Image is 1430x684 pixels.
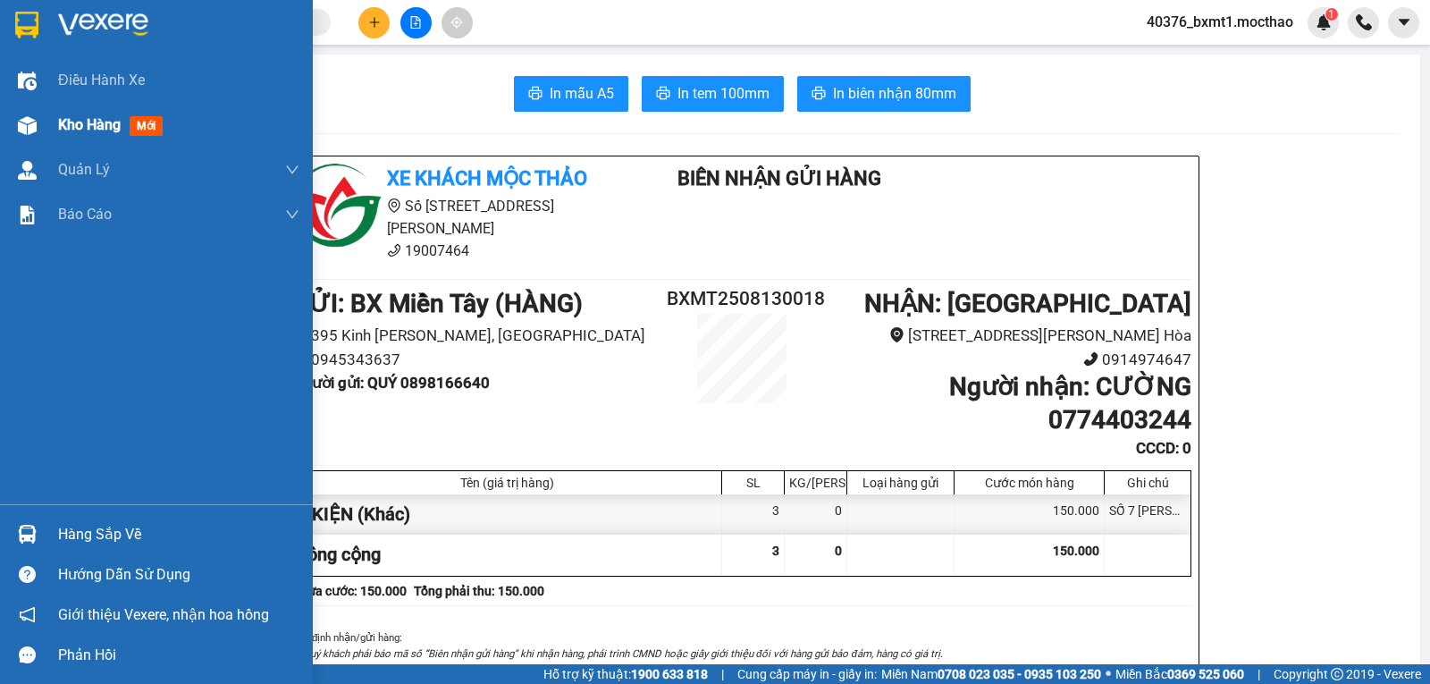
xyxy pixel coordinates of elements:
span: file-add [409,16,422,29]
span: In tem 100mm [677,82,770,105]
strong: 1900 633 818 [631,667,708,681]
b: Biên Nhận Gửi Hàng [677,167,881,190]
img: logo.jpg [292,164,382,253]
div: Tên (giá trị hàng) [298,476,717,490]
span: caret-down [1396,14,1412,30]
span: Hỗ trợ kỹ thuật: [543,664,708,684]
span: Nhận: [153,15,196,34]
button: printerIn tem 100mm [642,76,784,112]
img: warehouse-icon [18,161,37,180]
span: | [721,664,724,684]
img: phone-icon [1356,14,1372,30]
span: phone [1083,351,1098,367]
span: 1 [1328,8,1334,21]
span: Báo cáo [58,203,112,225]
span: printer [656,86,670,103]
img: solution-icon [18,206,37,224]
span: ⚪️ [1106,671,1111,678]
div: Ghi chú [1109,476,1186,490]
span: question-circle [19,566,36,583]
h2: BXMT2508130018 [667,284,817,314]
div: Hàng sắp về [58,521,299,548]
span: Điều hành xe [58,69,145,91]
span: printer [812,86,826,103]
li: 0945343637 [292,348,667,372]
div: CƯỜNG [153,55,334,77]
span: Miền Nam [881,664,1101,684]
span: plus [368,16,381,29]
li: [STREET_ADDRESS][PERSON_NAME] Hòa [817,324,1191,348]
span: mới [130,116,163,136]
span: In biên nhận 80mm [833,82,956,105]
b: GỬI : BX Miền Tây (HÀNG) [292,289,583,318]
div: Cước món hàng [959,476,1099,490]
button: aim [442,7,473,38]
strong: 0369 525 060 [1167,667,1244,681]
div: Loại hàng gửi [852,476,949,490]
b: Người nhận : CƯỜNG 0774403244 [949,372,1191,434]
b: Chưa cước : 150.000 [292,584,407,598]
div: 0 [785,494,847,535]
span: phone [387,243,401,258]
li: 0914974647 [817,348,1191,372]
b: Tổng phải thu: 150.000 [414,584,544,598]
sup: 1 [1325,8,1338,21]
div: [GEOGRAPHIC_DATA] [153,15,334,55]
img: icon-new-feature [1316,14,1332,30]
span: 40376_bxmt1.mocthao [1132,11,1308,33]
div: 0774403244 [153,77,334,102]
span: message [19,646,36,663]
i: 1. Quý khách phải báo mã số “Biên nhận gửi hàng” khi nhận hàng, phải trình CMND hoặc giấy giới th... [292,647,943,660]
div: KG/[PERSON_NAME] [789,476,842,490]
span: notification [19,606,36,623]
span: aim [450,16,463,29]
button: plus [358,7,390,38]
div: Phản hồi [58,642,299,669]
b: NHẬN : [GEOGRAPHIC_DATA] [864,289,1191,318]
span: Miền Bắc [1115,664,1244,684]
span: environment [387,198,401,213]
div: Hướng dẫn sử dụng [58,562,299,588]
span: 150.000 [1053,544,1099,558]
span: Tổng cộng [298,544,381,565]
span: 0 [835,544,842,558]
span: Giới thiệu Vexere, nhận hoa hồng [58,604,269,626]
img: warehouse-icon [18,72,37,90]
div: 0 [153,102,334,123]
button: printerIn biên nhận 80mm [797,76,971,112]
li: 19007464 [292,240,625,262]
span: copyright [1331,668,1343,680]
span: environment [889,327,904,342]
strong: 0708 023 035 - 0935 103 250 [938,667,1101,681]
button: printerIn mẫu A5 [514,76,628,112]
span: printer [528,86,543,103]
b: Người gửi : QUÝ 0898166640 [292,374,490,392]
div: SL [727,476,779,490]
b: Xe khách Mộc Thảo [387,167,587,190]
div: 3 [722,494,785,535]
div: SỐ 7 [PERSON_NAME] [1105,494,1190,535]
div: 3 KIỆN (Khác) [293,494,722,535]
img: warehouse-icon [18,525,37,544]
b: CCCD : 0 [1136,439,1191,457]
div: 150.000 [955,494,1105,535]
span: Kho hàng [58,116,121,133]
div: BX Miền Tây (HÀNG) [15,15,140,58]
span: down [285,207,299,222]
div: QUÝ [15,58,140,80]
span: | [1258,664,1260,684]
span: 3 [772,544,779,558]
img: logo-vxr [15,12,38,38]
span: Gửi: [15,17,43,36]
li: 395 Kinh [PERSON_NAME], [GEOGRAPHIC_DATA] [292,324,667,348]
img: warehouse-icon [18,116,37,135]
button: caret-down [1388,7,1419,38]
span: down [285,163,299,177]
span: In mẫu A5 [550,82,614,105]
span: Cung cấp máy in - giấy in: [737,664,877,684]
span: Quản Lý [58,158,110,181]
li: Số [STREET_ADDRESS][PERSON_NAME] [292,195,625,240]
button: file-add [400,7,432,38]
div: 0898166640 [15,80,140,105]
